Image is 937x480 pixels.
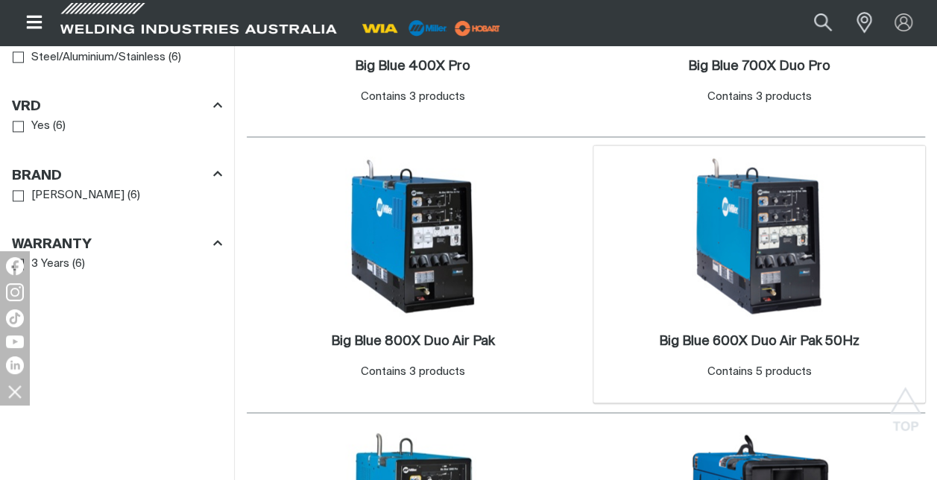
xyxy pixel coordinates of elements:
[13,116,221,136] ul: VRD
[680,157,839,316] img: Big Blue 600X Duo Air Pak 50Hz
[688,60,830,73] h2: Big Blue 700X Duo Pro
[13,186,124,206] a: [PERSON_NAME]
[31,256,69,273] span: 3 Years
[361,364,465,381] div: Contains 3 products
[53,118,66,135] span: ( 6 )
[333,157,493,316] img: Big Blue 800X Duo Air Pak
[688,58,830,75] a: Big Blue 700X Duo Pro
[6,356,24,374] img: LinkedIn
[6,309,24,327] img: TikTok
[355,60,470,73] h2: Big Blue 400X Pro
[450,17,505,40] img: miller
[31,49,165,66] span: Steel/Aluminium/Stainless
[13,254,69,274] a: 3 Years
[798,6,848,40] button: Search products
[361,89,465,106] div: Contains 3 products
[6,283,24,301] img: Instagram
[12,168,62,185] h3: Brand
[12,98,41,116] h3: VRD
[168,49,181,66] span: ( 6 )
[331,335,495,348] h2: Big Blue 800X Duo Air Pak
[13,48,221,68] ul: Weldable Materials
[12,165,222,185] div: Brand
[13,186,221,206] ul: Brand
[355,58,470,75] a: Big Blue 400X Pro
[659,333,859,350] a: Big Blue 600X Duo Air Pak 50Hz
[707,89,812,106] div: Contains 3 products
[12,234,222,254] div: Warranty
[72,256,85,273] span: ( 6 )
[13,48,165,68] a: Steel/Aluminium/Stainless
[6,257,24,275] img: Facebook
[13,254,221,274] ul: Warranty
[12,96,222,116] div: VRD
[779,6,848,40] input: Product name or item number...
[889,387,922,420] button: Scroll to top
[6,335,24,348] img: YouTube
[659,335,859,348] h2: Big Blue 600X Duo Air Pak 50Hz
[31,118,50,135] span: Yes
[13,116,50,136] a: Yes
[450,22,505,34] a: miller
[707,364,812,381] div: Contains 5 products
[127,187,140,204] span: ( 6 )
[331,333,495,350] a: Big Blue 800X Duo Air Pak
[31,187,124,204] span: [PERSON_NAME]
[12,236,92,253] h3: Warranty
[2,379,28,404] img: hide socials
